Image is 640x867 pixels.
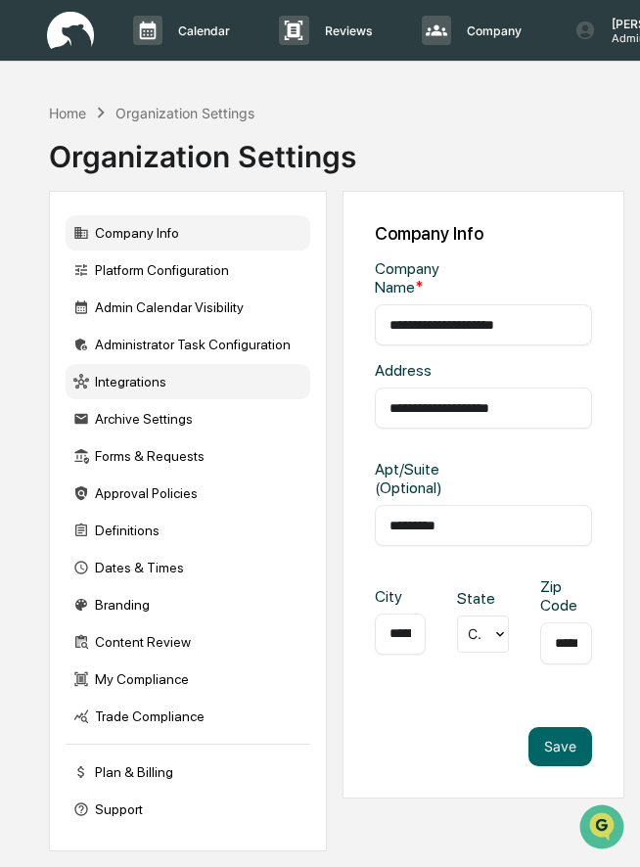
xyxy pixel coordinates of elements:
div: My Compliance [66,662,310,697]
div: City [375,587,398,606]
div: Company Info [66,215,310,251]
a: 🗄️Attestations [134,239,251,274]
div: Organization Settings [49,123,356,174]
div: Support [66,792,310,827]
span: Preclearance [39,247,126,266]
span: Attestations [161,247,243,266]
span: Pylon [195,332,237,346]
div: Admin Calendar Visibility [66,290,310,325]
div: Company Name [375,259,473,297]
div: We're available if you need us! [67,169,248,185]
div: 🗄️ [142,249,158,264]
div: 🖐️ [20,249,35,264]
div: Platform Configuration [66,252,310,288]
div: State [457,589,480,608]
span: Data Lookup [39,284,123,303]
div: Dates & Times [66,550,310,585]
p: Reviews [309,23,383,38]
button: Save [528,727,592,766]
img: logo [47,12,94,50]
a: 🖐️Preclearance [12,239,134,274]
div: Forms & Requests [66,438,310,474]
div: Address [375,361,473,380]
div: Archive Settings [66,401,310,436]
div: Content Review [66,624,310,660]
div: Zip Code [540,577,564,615]
p: How can we help? [20,41,356,72]
img: 1746055101610-c473b297-6a78-478c-a979-82029cc54cd1 [20,150,55,185]
div: Branding [66,587,310,622]
p: Company [451,23,531,38]
div: Home [49,105,86,121]
div: Trade Compliance [66,699,310,734]
div: Integrations [66,364,310,399]
div: Organization Settings [115,105,254,121]
p: Calendar [162,23,240,38]
iframe: Open customer support [577,802,630,855]
div: Administrator Task Configuration [66,327,310,362]
a: Powered byPylon [138,331,237,346]
div: Approval Policies [66,476,310,511]
a: 🔎Data Lookup [12,276,131,311]
div: Start new chat [67,150,321,169]
div: Company Info [375,223,593,244]
div: Apt/Suite (Optional) [375,460,473,497]
div: Definitions [66,513,310,548]
button: Start new chat [333,156,356,179]
div: 🔎 [20,286,35,301]
div: Plan & Billing [66,754,310,790]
